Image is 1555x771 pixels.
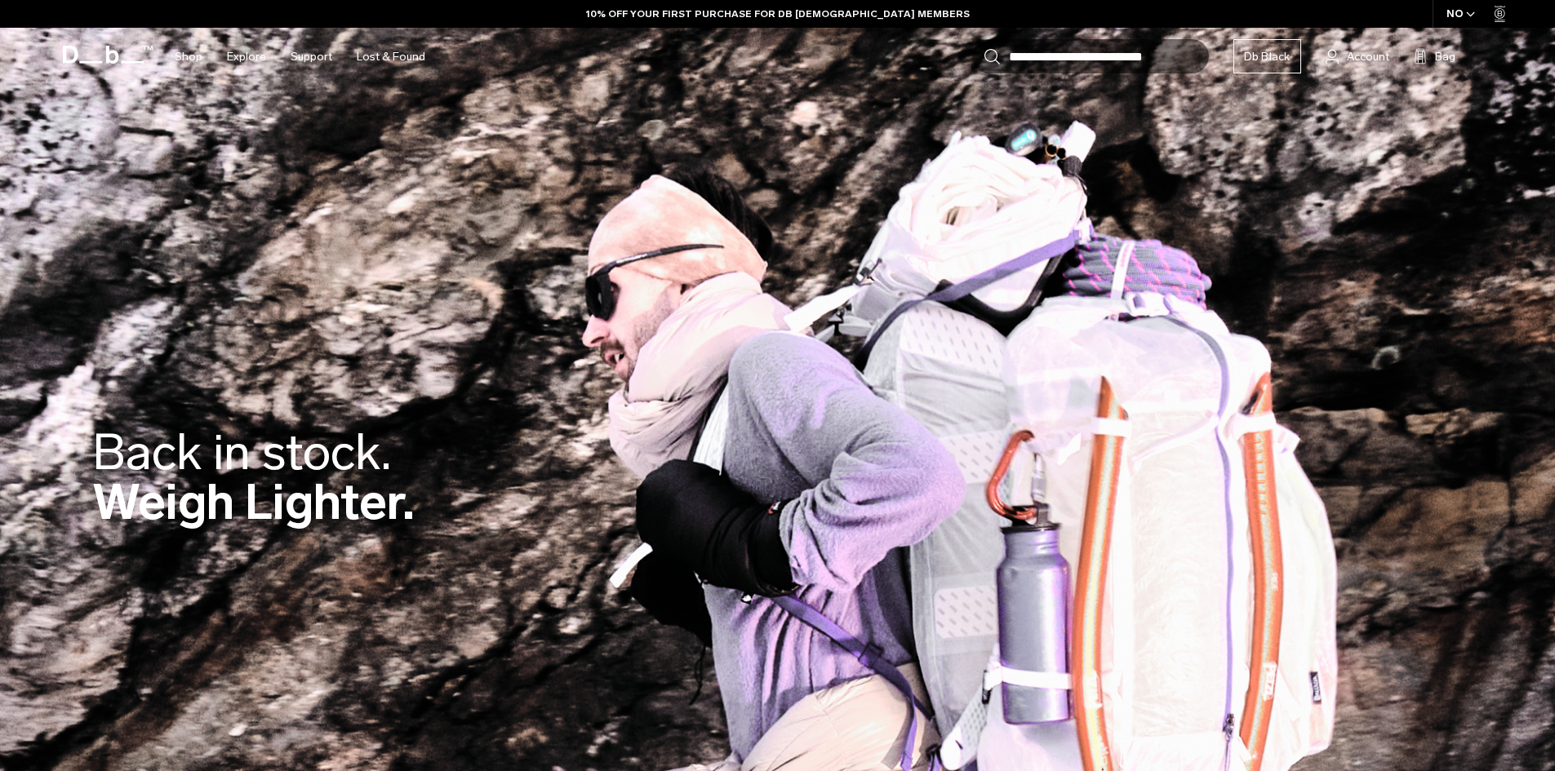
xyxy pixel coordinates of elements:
h2: Weigh Lighter. [92,428,415,527]
a: Shop [175,28,202,86]
span: Back in stock. [92,423,391,482]
a: Db Black [1233,39,1301,73]
a: Account [1326,47,1389,66]
a: Support [291,28,332,86]
span: Bag [1435,48,1455,65]
button: Bag [1414,47,1455,66]
a: Explore [227,28,266,86]
span: Account [1347,48,1389,65]
nav: Main Navigation [162,28,438,86]
a: Lost & Found [357,28,425,86]
a: 10% OFF YOUR FIRST PURCHASE FOR DB [DEMOGRAPHIC_DATA] MEMBERS [586,7,970,21]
